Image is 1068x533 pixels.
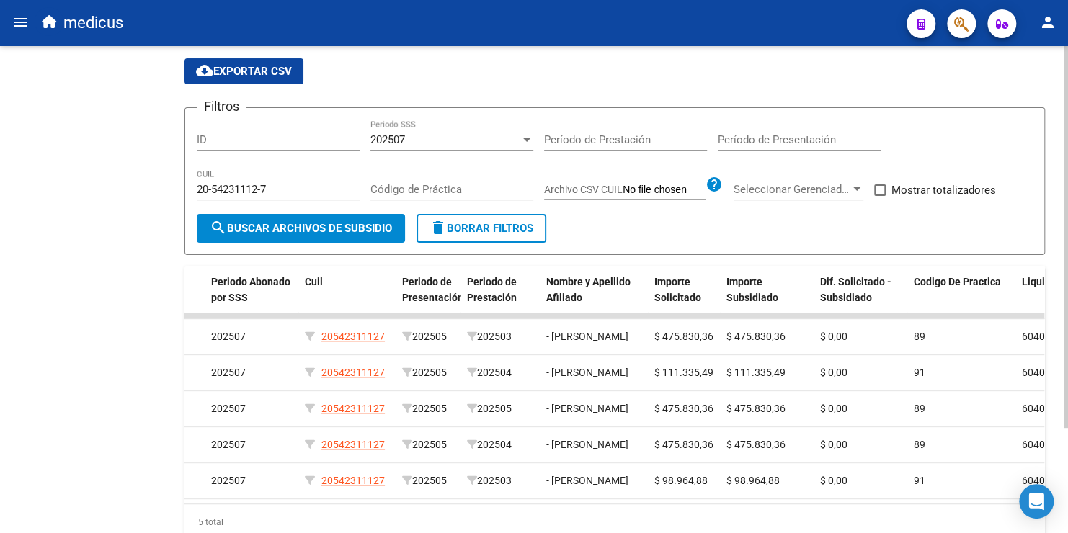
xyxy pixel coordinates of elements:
button: Exportar CSV [184,58,303,84]
span: 89 [914,403,925,414]
datatable-header-cell: Importe Subsidiado [721,266,814,330]
span: Mostrar totalizadores [891,182,996,199]
span: $ 111.335,49 [654,367,713,378]
span: Periodo de Presentación [402,276,463,304]
mat-icon: help [706,176,723,193]
div: Open Intercom Messenger [1019,484,1054,519]
span: Periodo de Prestación [467,276,517,304]
span: $ 0,00 [820,439,847,450]
div: 202505 [402,436,455,453]
span: 202507 [211,475,246,486]
span: 20542311127 [321,367,385,378]
span: - [PERSON_NAME] [546,475,628,486]
mat-icon: delete [430,219,447,236]
datatable-header-cell: Dif. Solicitado - Subsidiado [814,266,908,330]
span: Importe Solicitado [654,276,701,304]
datatable-header-cell: Codigo De Practica [908,266,1016,330]
div: 202505 [402,400,455,417]
mat-icon: person [1039,14,1056,31]
span: medicus [63,7,123,39]
input: Archivo CSV CUIL [623,184,706,197]
datatable-header-cell: Periodo de Prestación [461,266,540,330]
span: Importe Subsidiado [726,276,778,304]
span: $ 0,00 [820,403,847,414]
span: $ 475.830,36 [726,403,786,414]
span: - [PERSON_NAME] [546,331,628,342]
span: Seleccionar Gerenciador [734,183,850,196]
span: - [PERSON_NAME] [546,403,628,414]
span: 20542311127 [321,475,385,486]
span: Borrar Filtros [430,222,533,235]
mat-icon: search [210,219,227,236]
span: 20542311127 [321,403,385,414]
div: 202505 [402,328,455,345]
div: 202503 [467,472,535,489]
span: Archivo CSV CUIL [544,184,623,195]
span: 91 [914,475,925,486]
span: 202507 [211,439,246,450]
span: 202507 [211,403,246,414]
mat-icon: cloud_download [196,62,213,79]
span: 202507 [211,367,246,378]
span: $ 0,00 [820,367,847,378]
span: - [PERSON_NAME] [546,367,628,378]
span: $ 475.830,36 [654,331,713,342]
span: $ 475.830,36 [726,439,786,450]
div: 202505 [402,364,455,381]
span: Cuil [305,276,323,287]
span: 20542311127 [321,331,385,342]
h3: Filtros [197,97,246,117]
span: Periodo Abonado por SSS [211,276,290,304]
datatable-header-cell: Nombre y Apellido Afiliado [540,266,649,330]
span: Nombre y Apellido Afiliado [546,276,631,304]
div: 202505 [402,472,455,489]
mat-icon: menu [12,14,29,31]
span: 202507 [370,133,405,146]
span: $ 475.830,36 [654,403,713,414]
datatable-header-cell: Periodo de Presentación [396,266,461,330]
span: Dif. Solicitado - Subsidiado [820,276,891,304]
span: $ 98.964,88 [654,475,708,486]
datatable-header-cell: Periodo Abonado por SSS [205,266,299,330]
div: 202505 [467,400,535,417]
span: $ 475.830,36 [726,331,786,342]
span: $ 0,00 [820,331,847,342]
span: 91 [914,367,925,378]
span: 20542311127 [321,439,385,450]
span: 89 [914,439,925,450]
span: $ 475.830,36 [654,439,713,450]
span: Buscar Archivos de Subsidio [210,222,392,235]
button: Borrar Filtros [417,214,546,243]
span: Exportar CSV [196,65,292,78]
span: 202507 [211,331,246,342]
button: Buscar Archivos de Subsidio [197,214,405,243]
datatable-header-cell: Cuil [299,266,396,330]
span: $ 98.964,88 [726,475,780,486]
span: Codigo De Practica [914,276,1001,287]
div: 202504 [467,436,535,453]
span: - [PERSON_NAME] [546,439,628,450]
span: $ 111.335,49 [726,367,786,378]
span: 89 [914,331,925,342]
div: 202504 [467,364,535,381]
datatable-header-cell: Importe Solicitado [649,266,721,330]
div: 202503 [467,328,535,345]
span: $ 0,00 [820,475,847,486]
